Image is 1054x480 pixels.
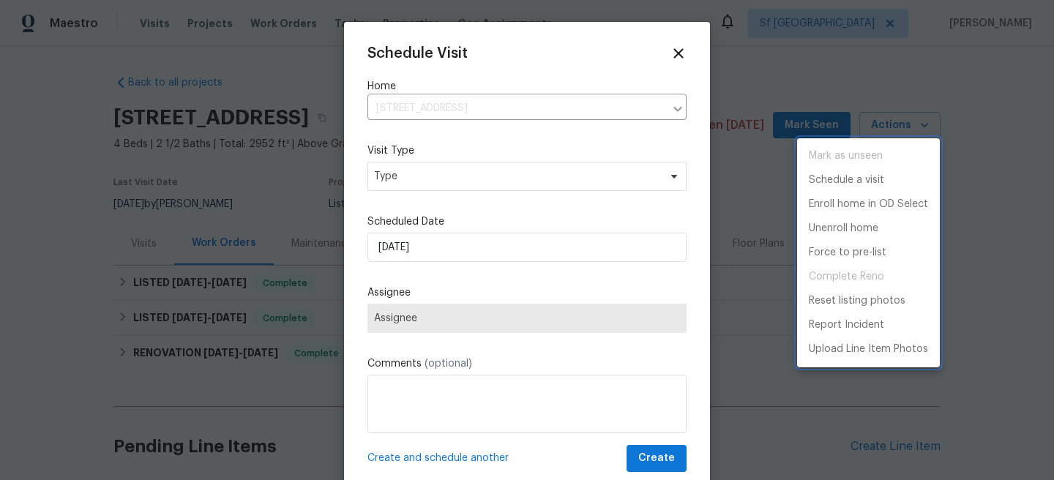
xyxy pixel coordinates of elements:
[809,245,886,260] p: Force to pre-list
[809,342,928,357] p: Upload Line Item Photos
[809,293,905,309] p: Reset listing photos
[809,318,884,333] p: Report Incident
[809,197,928,212] p: Enroll home in OD Select
[809,173,884,188] p: Schedule a visit
[797,265,940,289] span: Loading ...
[809,221,878,236] p: Unenroll home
